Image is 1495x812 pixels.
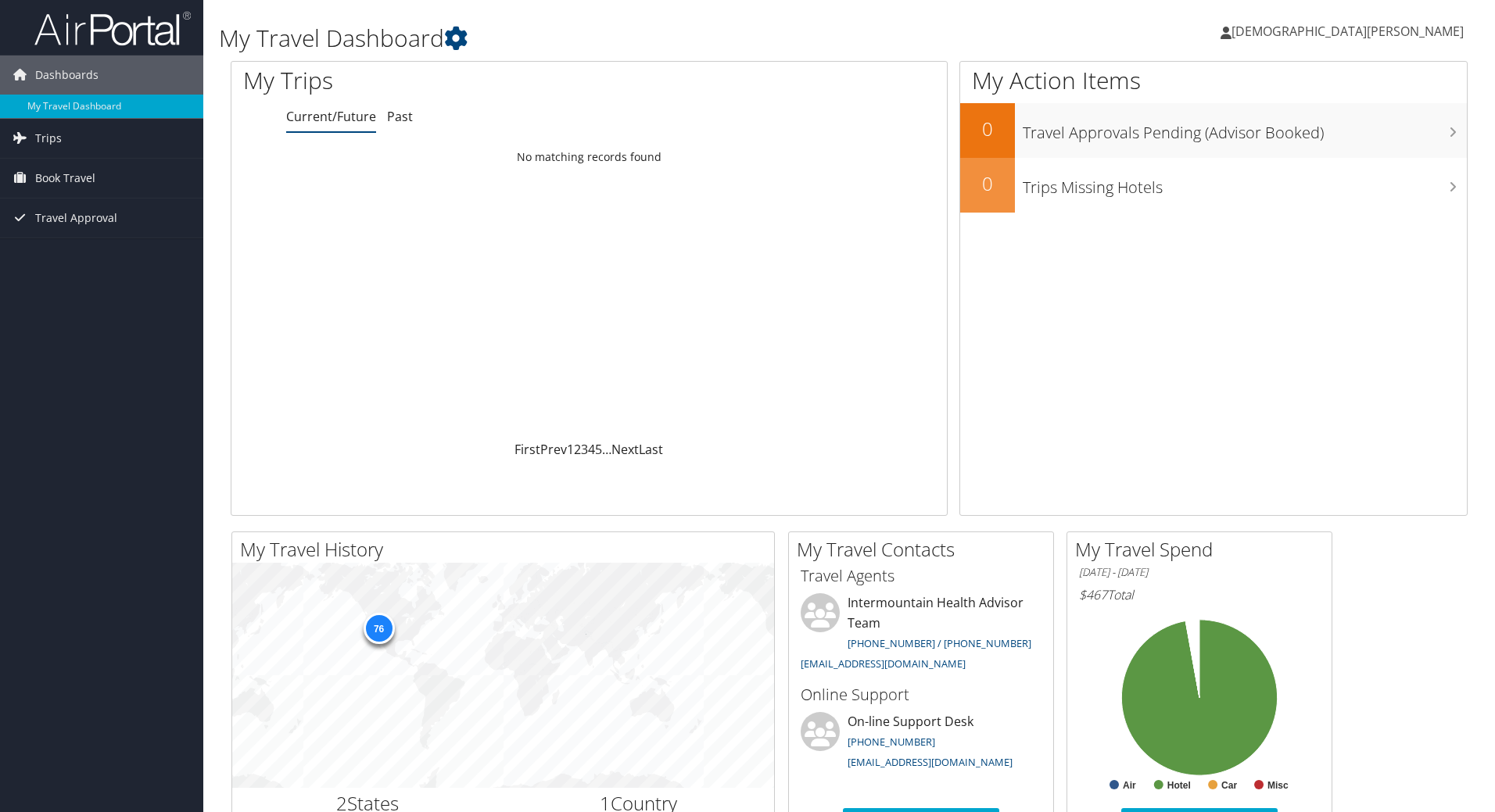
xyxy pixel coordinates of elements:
a: [DEMOGRAPHIC_DATA][PERSON_NAME] [1221,8,1479,55]
li: Intermountain Health Advisor Team [793,593,1049,677]
h2: My Travel Contacts [797,536,1053,563]
h3: Online Support [801,684,1041,706]
a: 1 [567,441,574,458]
span: $467 [1079,586,1107,603]
h6: [DATE] - [DATE] [1079,565,1320,580]
h2: 0 [960,116,1015,142]
a: First [514,441,540,458]
span: [DEMOGRAPHIC_DATA][PERSON_NAME] [1231,23,1464,40]
h1: My Travel Dashboard [219,22,1059,55]
h2: My Travel Spend [1075,536,1332,563]
h3: Travel Agents [801,565,1041,587]
div: 76 [363,613,394,644]
td: No matching records found [231,143,947,171]
span: Travel Approval [35,199,117,238]
span: Trips [35,119,62,158]
a: 2 [574,441,581,458]
a: [EMAIL_ADDRESS][DOMAIN_NAME] [848,755,1013,769]
a: Prev [540,441,567,458]
a: [PHONE_NUMBER] / [PHONE_NUMBER] [848,636,1031,650]
h3: Travel Approvals Pending (Advisor Booked) [1023,114,1467,144]
h1: My Trips [243,64,637,97]
a: [EMAIL_ADDRESS][DOMAIN_NAME] [801,656,966,671]
a: Past [387,108,413,125]
h2: My Travel History [240,536,774,563]
a: Next [611,441,639,458]
a: Last [639,441,663,458]
h1: My Action Items [960,64,1467,97]
a: 3 [581,441,588,458]
text: Hotel [1167,780,1191,791]
img: airportal-logo.png [34,10,191,47]
h6: Total [1079,586,1320,603]
a: 0Travel Approvals Pending (Advisor Booked) [960,103,1467,158]
a: 0Trips Missing Hotels [960,158,1467,213]
a: 5 [595,441,602,458]
a: Current/Future [286,108,376,125]
text: Misc [1267,780,1289,791]
text: Air [1123,780,1136,791]
h3: Trips Missing Hotels [1023,169,1467,199]
text: Car [1221,780,1237,791]
span: … [602,441,611,458]
a: 4 [588,441,595,458]
span: Book Travel [35,159,95,198]
h2: 0 [960,170,1015,197]
span: Dashboards [35,55,99,95]
li: On-line Support Desk [793,712,1049,776]
a: [PHONE_NUMBER] [848,735,935,749]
